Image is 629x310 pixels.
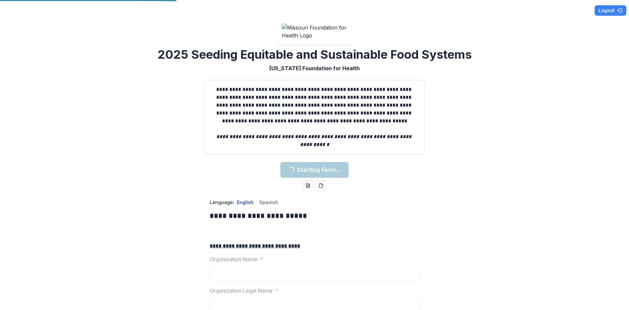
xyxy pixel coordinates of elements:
[269,64,360,72] p: [US_STATE] Foundation for Health
[316,180,326,191] button: pdf-download
[210,255,257,263] p: Organization Name
[210,199,234,206] p: Language:
[158,48,472,62] h2: 2025 Seeding Equitable and Sustainable Food Systems
[259,199,278,205] button: Spanish
[595,5,626,16] button: Logout
[303,180,313,191] button: word-download
[210,287,273,295] p: Organization Legal Name
[282,24,347,39] img: Missouri Foundation for Health Logo
[237,199,254,205] button: English
[280,162,349,178] button: Starting Form...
